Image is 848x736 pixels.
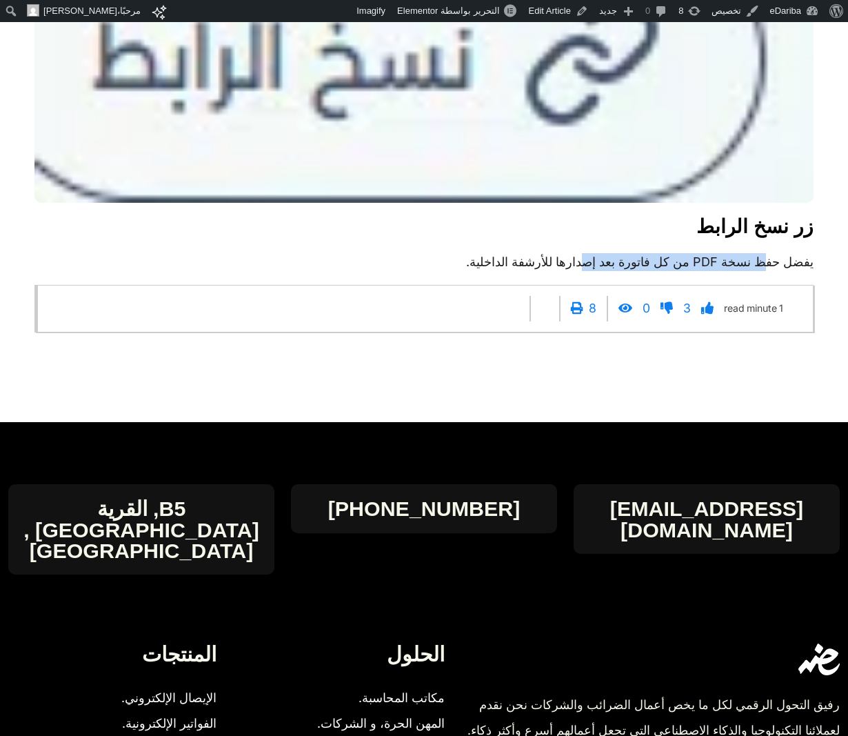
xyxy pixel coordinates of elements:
span: مكاتب المحاسبة. [352,686,445,711]
a: 8 [589,296,643,321]
span: الإيصال الإلكتروني. [121,686,216,711]
p: يفضل حفظ نسخة PDF من كل فاتورة بعد إصدارها للأرشفة الداخلية. [34,253,814,271]
a: 3 [683,296,724,321]
h4: B5, القرية [GEOGRAPHIC_DATA] , [GEOGRAPHIC_DATA] [8,498,274,561]
a: [EMAIL_ADDRESS][DOMAIN_NAME] [574,498,840,540]
a: الإيصال الإلكتروني. [45,686,216,711]
a: [PHONE_NUMBER] [328,498,521,519]
h3: زر نسخ الرابط [34,215,814,239]
a: مكاتب المحاسبة. [310,686,445,711]
span: التحرير بواسطة Elementor [397,6,499,16]
span: 1 [779,296,783,321]
span: 3 [683,296,691,321]
h4: المنتجات [8,644,216,664]
img: eDariba [798,644,840,675]
span: read [724,296,745,321]
span: 0 [643,296,650,321]
span: 8 [589,296,596,321]
span: minute [747,296,777,321]
h4: الحلول [237,644,445,664]
a: 0 [643,296,683,321]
